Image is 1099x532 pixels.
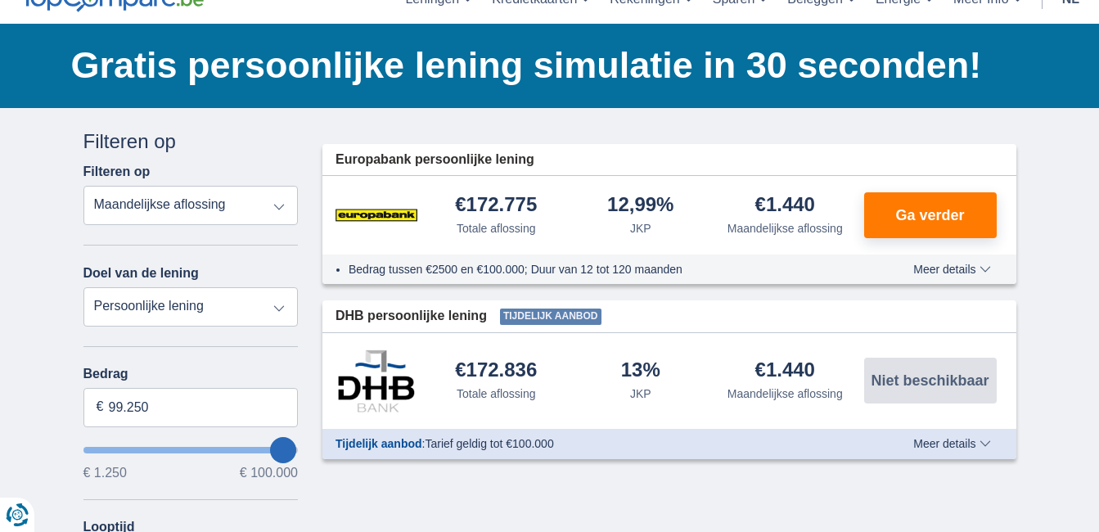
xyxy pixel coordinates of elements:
[336,307,487,326] span: DHB persoonlijke lening
[457,385,536,402] div: Totale aflossing
[895,208,964,223] span: Ga verder
[83,165,151,179] label: Filteren op
[83,467,127,480] span: € 1.250
[336,349,417,412] img: product.pl.alt DHB Bank
[71,40,1016,91] h1: Gratis persoonlijke lening simulatie in 30 seconden!
[607,195,673,217] div: 12,99%
[621,360,660,382] div: 13%
[97,398,104,417] span: €
[864,358,997,404] button: Niet beschikbaar
[871,373,989,388] span: Niet beschikbaar
[901,437,1002,450] button: Meer details
[336,437,422,450] span: Tijdelijk aanbod
[240,467,298,480] span: € 100.000
[83,128,299,156] div: Filteren op
[455,195,537,217] div: €172.775
[349,261,854,277] li: Bedrag tussen €2500 en €100.000; Duur van 12 tot 120 maanden
[913,264,990,275] span: Meer details
[83,447,299,453] input: wantToBorrow
[425,437,553,450] span: Tarief geldig tot €100.000
[630,220,651,237] div: JKP
[864,192,997,238] button: Ga verder
[455,360,537,382] div: €172.836
[727,385,843,402] div: Maandelijkse aflossing
[630,385,651,402] div: JKP
[755,360,815,382] div: €1.440
[83,266,199,281] label: Doel van de lening
[83,367,299,381] label: Bedrag
[901,263,1002,276] button: Meer details
[913,438,990,449] span: Meer details
[322,435,867,452] div: :
[457,220,536,237] div: Totale aflossing
[727,220,843,237] div: Maandelijkse aflossing
[500,309,601,325] span: Tijdelijk aanbod
[336,195,417,236] img: product.pl.alt Europabank
[755,195,815,217] div: €1.440
[336,151,534,169] span: Europabank persoonlijke lening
